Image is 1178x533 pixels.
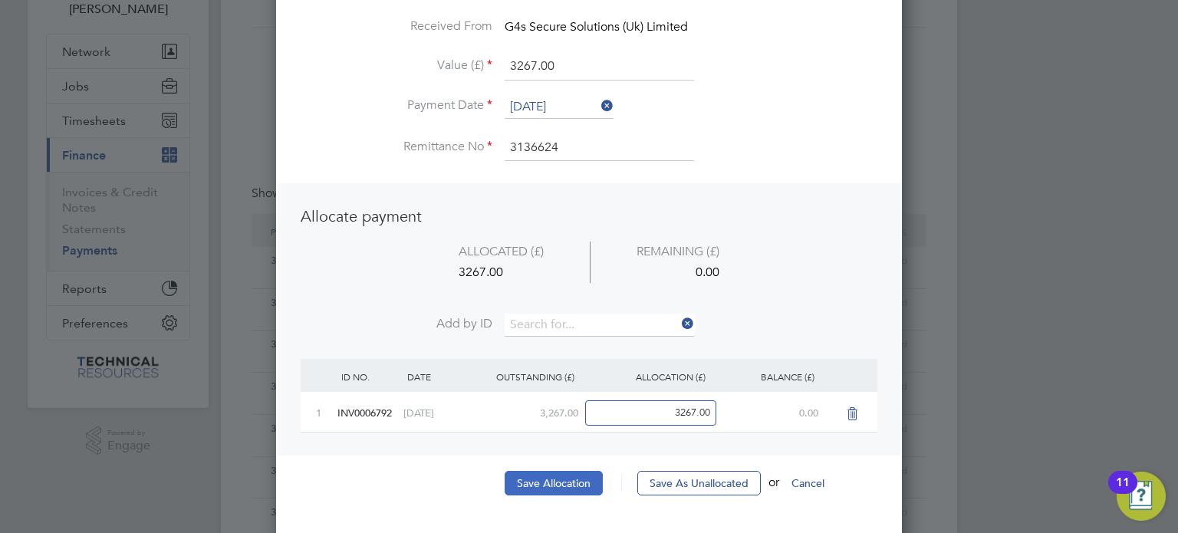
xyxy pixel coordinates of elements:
div: INV0006792 [337,392,403,432]
div: [DATE] [403,392,469,432]
label: Received From [301,18,492,35]
button: Save Allocation [505,471,603,495]
button: Save As Unallocated [637,471,761,495]
button: Open Resource Center, 11 new notifications [1117,472,1166,521]
div: ALLOCATION (£) [578,359,709,394]
li: or [301,471,877,511]
div: REMAINING (£) [590,242,765,262]
button: Cancel [779,471,837,495]
input: Select one [505,96,614,119]
span: G4s Secure Solutions (Uk) Limited [505,19,688,35]
div: 1 [316,392,337,432]
div: 3267.00 [413,262,590,283]
div: 11 [1116,482,1130,502]
span: Add by ID [436,316,492,332]
div: OUTSTANDING (£) [469,359,577,394]
div: ALLOCATED (£) [413,242,590,262]
div: DATE [403,359,469,394]
div: BALANCE (£) [709,359,818,394]
div: 0.00 [590,262,765,283]
label: Payment Date [301,97,492,114]
input: Search for... [505,314,694,337]
label: Remittance No [301,139,492,155]
div: 0.00 [709,392,818,432]
div: ID NO. [337,359,403,394]
div: 3,267.00 [469,392,577,432]
label: Value (£) [301,58,492,74]
h3: Allocate payment [301,206,877,226]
